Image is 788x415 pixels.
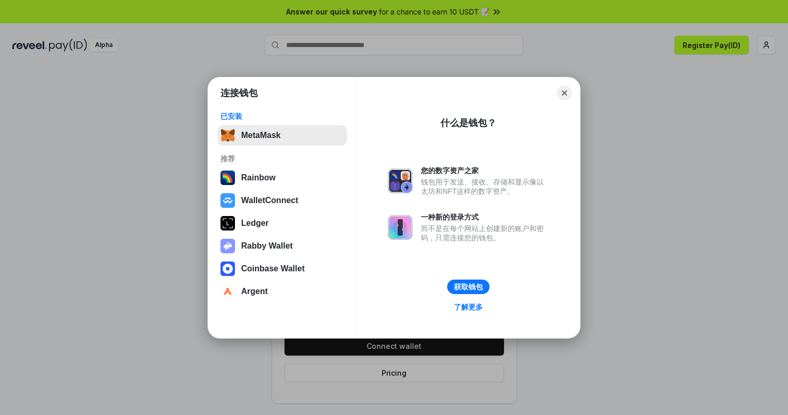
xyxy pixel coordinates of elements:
button: WalletConnect [217,190,347,211]
img: svg+xml,%3Csvg%20width%3D%2228%22%20height%3D%2228%22%20viewBox%3D%220%200%2028%2028%22%20fill%3D... [220,262,235,276]
img: svg+xml,%3Csvg%20xmlns%3D%22http%3A%2F%2Fwww.w3.org%2F2000%2Fsvg%22%20fill%3D%22none%22%20viewBox... [220,239,235,253]
div: 获取钱包 [454,282,483,291]
button: 获取钱包 [447,280,490,294]
button: Rabby Wallet [217,236,347,256]
img: svg+xml,%3Csvg%20width%3D%2228%22%20height%3D%2228%22%20viewBox%3D%220%200%2028%2028%22%20fill%3D... [220,284,235,299]
button: Rainbow [217,167,347,188]
div: Ledger [241,219,269,228]
h1: 连接钱包 [220,87,258,99]
button: Ledger [217,213,347,234]
div: Rainbow [241,173,276,182]
button: Argent [217,281,347,302]
img: svg+xml,%3Csvg%20fill%3D%22none%22%20height%3D%2233%22%20viewBox%3D%220%200%2035%2033%22%20width%... [220,128,235,143]
div: Coinbase Wallet [241,264,305,273]
div: 您的数字资产之家 [421,166,549,175]
img: svg+xml,%3Csvg%20width%3D%2228%22%20height%3D%2228%22%20viewBox%3D%220%200%2028%2028%22%20fill%3D... [220,193,235,208]
div: Argent [241,287,268,296]
img: svg+xml,%3Csvg%20xmlns%3D%22http%3A%2F%2Fwww.w3.org%2F2000%2Fsvg%22%20fill%3D%22none%22%20viewBox... [388,168,413,193]
button: Coinbase Wallet [217,258,347,279]
a: 了解更多 [448,300,489,314]
div: WalletConnect [241,196,298,205]
div: Rabby Wallet [241,241,293,251]
img: svg+xml,%3Csvg%20xmlns%3D%22http%3A%2F%2Fwww.w3.org%2F2000%2Fsvg%22%20width%3D%2228%22%20height%3... [220,216,235,230]
button: MetaMask [217,125,347,146]
div: MetaMask [241,131,280,140]
img: svg+xml,%3Csvg%20xmlns%3D%22http%3A%2F%2Fwww.w3.org%2F2000%2Fsvg%22%20fill%3D%22none%22%20viewBox... [388,215,413,240]
div: 推荐 [220,154,344,163]
div: 已安装 [220,112,344,121]
div: 钱包用于发送、接收、存储和显示像以太坊和NFT这样的数字资产。 [421,177,549,196]
img: svg+xml,%3Csvg%20width%3D%22120%22%20height%3D%22120%22%20viewBox%3D%220%200%20120%20120%22%20fil... [220,171,235,185]
div: 而不是在每个网站上创建新的账户和密码，只需连接您的钱包。 [421,224,549,242]
div: 一种新的登录方式 [421,212,549,222]
button: Close [557,86,572,100]
div: 了解更多 [454,302,483,312]
div: 什么是钱包？ [440,117,496,129]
